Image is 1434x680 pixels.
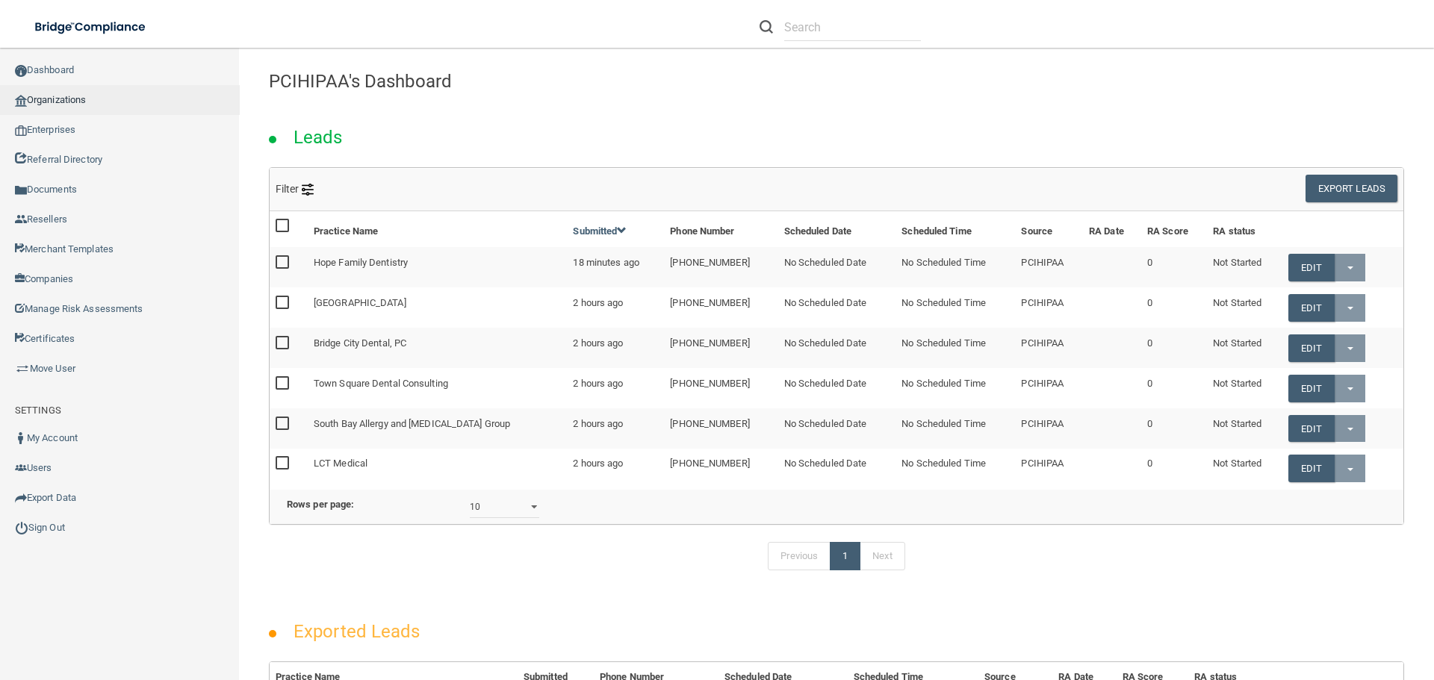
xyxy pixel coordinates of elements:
td: PCIHIPAA [1015,408,1083,449]
td: No Scheduled Time [896,408,1015,449]
td: 0 [1141,408,1207,449]
a: Edit [1288,334,1334,362]
img: ic-search.3b580494.png [760,20,773,34]
b: Rows per page: [287,499,354,510]
td: 2 hours ago [567,408,664,449]
td: 0 [1141,247,1207,287]
h4: PCIHIPAA's Dashboard [269,72,1404,91]
td: No Scheduled Date [778,449,896,488]
td: No Scheduled Time [896,368,1015,408]
th: Scheduled Date [778,211,896,247]
a: Previous [768,542,831,570]
td: Not Started [1207,247,1282,287]
td: Not Started [1207,287,1282,328]
img: enterprise.0d942306.png [15,125,27,136]
a: Submitted [573,225,627,237]
td: PCIHIPAA [1015,449,1083,488]
td: 18 minutes ago [567,247,664,287]
td: [PHONE_NUMBER] [664,287,777,328]
button: Export Leads [1306,175,1397,202]
td: No Scheduled Time [896,328,1015,368]
img: icon-users.e205127d.png [15,462,27,474]
td: Town Square Dental Consulting [308,368,567,408]
th: Source [1015,211,1083,247]
td: PCIHIPAA [1015,247,1083,287]
td: LCT Medical [308,449,567,488]
img: organization-icon.f8decf85.png [15,95,27,107]
a: Edit [1288,455,1334,482]
img: icon-documents.8dae5593.png [15,184,27,196]
a: Edit [1288,294,1334,322]
td: [PHONE_NUMBER] [664,449,777,488]
td: 2 hours ago [567,287,664,328]
td: PCIHIPAA [1015,368,1083,408]
td: 2 hours ago [567,328,664,368]
td: No Scheduled Time [896,449,1015,488]
td: Hope Family Dentistry [308,247,567,287]
img: briefcase.64adab9b.png [15,361,30,376]
th: RA status [1207,211,1282,247]
td: [GEOGRAPHIC_DATA] [308,287,567,328]
a: Edit [1288,375,1334,402]
span: Filter [276,183,314,195]
td: Not Started [1207,328,1282,368]
td: PCIHIPAA [1015,287,1083,328]
td: [PHONE_NUMBER] [664,368,777,408]
td: PCIHIPAA [1015,328,1083,368]
td: No Scheduled Date [778,247,896,287]
td: 0 [1141,287,1207,328]
td: 2 hours ago [567,368,664,408]
th: Practice Name [308,211,567,247]
td: South Bay Allergy and [MEDICAL_DATA] Group [308,408,567,449]
input: Search [784,13,921,41]
a: 1 [830,542,860,570]
td: [PHONE_NUMBER] [664,247,777,287]
td: 0 [1141,328,1207,368]
td: 0 [1141,368,1207,408]
h2: Exported Leads [279,611,435,652]
img: ic_dashboard_dark.d01f4a41.png [15,65,27,77]
img: icon-filter@2x.21656d0b.png [302,184,314,196]
td: No Scheduled Date [778,408,896,449]
td: Not Started [1207,368,1282,408]
th: RA Date [1083,211,1141,247]
td: No Scheduled Time [896,247,1015,287]
td: [PHONE_NUMBER] [664,328,777,368]
td: No Scheduled Time [896,287,1015,328]
a: Next [860,542,904,570]
td: No Scheduled Date [778,287,896,328]
td: Not Started [1207,408,1282,449]
th: Phone Number [664,211,777,247]
a: Edit [1288,415,1334,443]
th: Scheduled Time [896,211,1015,247]
a: Edit [1288,254,1334,281]
td: Bridge City Dental, PC [308,328,567,368]
td: 2 hours ago [567,449,664,488]
img: ic_reseller.de258add.png [15,213,27,225]
label: SETTINGS [15,402,61,419]
img: ic_user_dark.df1a06c3.png [15,432,27,444]
h2: Leads [279,116,358,158]
td: 0 [1141,449,1207,488]
td: No Scheduled Date [778,328,896,368]
img: icon-export.b9366987.png [15,492,27,504]
th: RA Score [1141,211,1207,247]
img: bridge_compliance_login_screen.278c3ca4.svg [22,12,160,43]
td: No Scheduled Date [778,368,896,408]
img: ic_power_dark.7ecde6b1.png [15,521,28,534]
td: Not Started [1207,449,1282,488]
td: [PHONE_NUMBER] [664,408,777,449]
